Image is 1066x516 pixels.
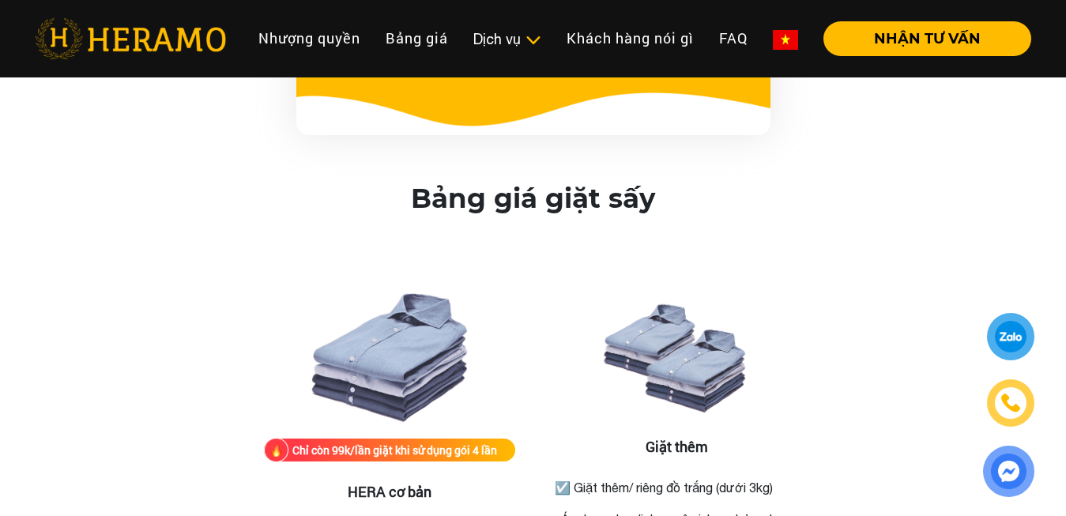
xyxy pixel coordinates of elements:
a: Nhượng quyền [246,21,373,55]
button: NHẬN TƯ VẤN [823,21,1031,56]
a: phone-icon [989,382,1032,424]
p: ☑️ Giặt thêm/ riêng đồ trắng (dưới 3kg) [555,478,800,497]
h3: Giặt thêm [552,439,803,456]
img: vn-flag.png [773,30,798,50]
div: Chỉ còn 99k/lần giặt khi sử dụng gói 4 lần [292,442,497,458]
img: heramo-logo.png [35,18,226,59]
a: FAQ [706,21,760,55]
img: phone-icon [1002,394,1019,412]
a: Khách hàng nói gì [554,21,706,55]
a: NHẬN TƯ VẤN [811,32,1031,46]
img: Giặt thêm [597,281,755,439]
img: HERA cơ bản [311,281,469,439]
div: Dịch vụ [473,28,541,50]
img: fire.png [264,438,288,462]
img: subToggleIcon [525,32,541,48]
h2: Bảng giá giặt sấy [411,183,655,215]
h3: HERA cơ bản [264,484,515,501]
a: Bảng giá [373,21,461,55]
